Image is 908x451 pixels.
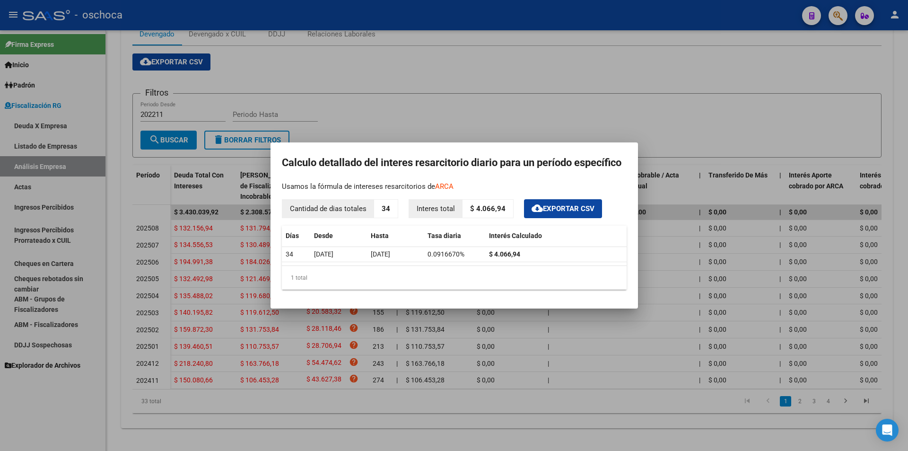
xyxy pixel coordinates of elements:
[282,266,627,290] div: 1 total
[282,200,374,218] p: Cantidad de dias totales
[314,250,333,258] span: [DATE]
[876,419,899,442] div: Open Intercom Messenger
[314,232,333,239] span: Desde
[532,204,594,213] span: Exportar CSV
[371,232,389,239] span: Hasta
[282,154,627,172] h2: Calculo detallado del interes resarcitorio diario para un período específico
[282,226,310,246] datatable-header-cell: Días
[435,182,454,191] a: ARCA
[286,250,293,258] span: 34
[424,226,485,246] datatable-header-cell: Tasa diaria
[310,226,367,246] datatable-header-cell: Desde
[371,250,390,258] span: [DATE]
[532,203,543,214] mat-icon: cloud_download
[470,204,506,213] strong: $ 4.066,94
[282,181,627,192] p: Usamos la fórmula de intereses resarcitorios de
[428,250,464,258] span: 0.0916670%
[524,199,602,219] button: Exportar CSV
[428,232,461,239] span: Tasa diaria
[489,250,520,258] strong: $ 4.066,94
[409,200,463,218] p: Interes total
[286,232,299,239] span: Días
[374,200,398,218] p: 34
[367,226,424,246] datatable-header-cell: Hasta
[485,226,627,246] datatable-header-cell: Interés Calculado
[489,232,542,239] span: Interés Calculado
